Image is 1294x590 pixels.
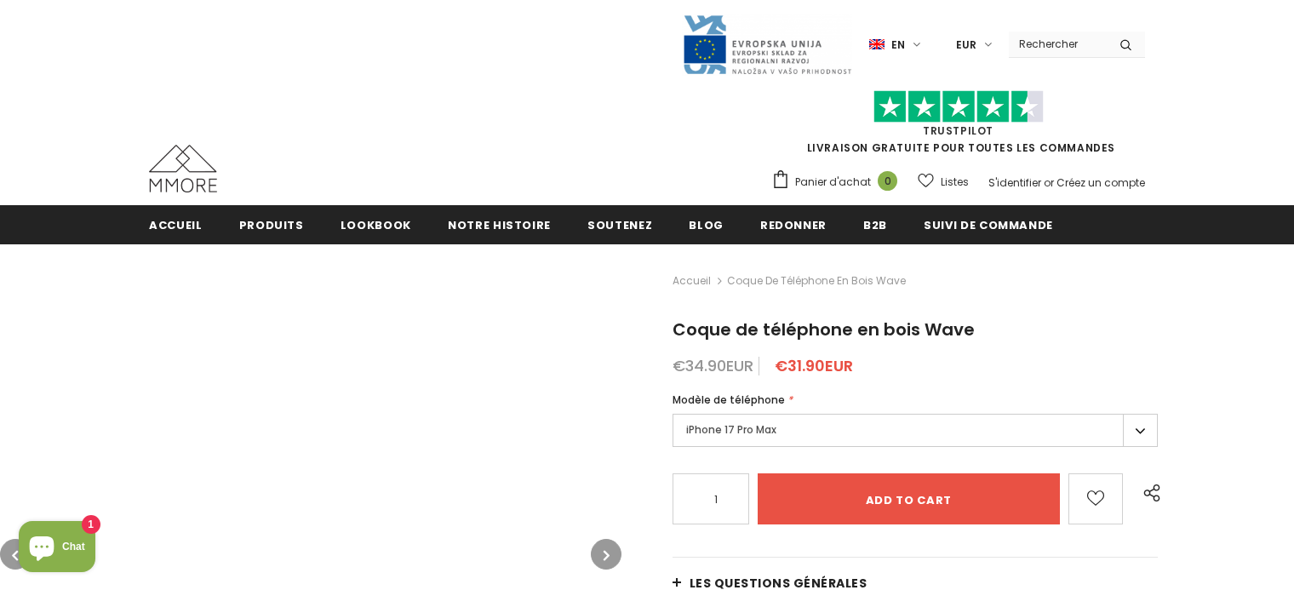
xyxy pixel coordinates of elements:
[448,205,551,243] a: Notre histoire
[673,318,975,341] span: Coque de téléphone en bois Wave
[1009,32,1107,56] input: Search Site
[869,37,885,52] img: i-lang-1.png
[239,205,304,243] a: Produits
[149,217,203,233] span: Accueil
[760,217,827,233] span: Redonner
[149,205,203,243] a: Accueil
[863,217,887,233] span: B2B
[341,217,411,233] span: Lookbook
[924,205,1053,243] a: Suivi de commande
[771,169,906,195] a: Panier d'achat 0
[891,37,905,54] span: en
[682,14,852,76] img: Javni Razpis
[673,414,1158,447] label: iPhone 17 Pro Max
[587,217,652,233] span: soutenez
[682,37,852,51] a: Javni Razpis
[1056,175,1145,190] a: Créez un compte
[795,174,871,191] span: Panier d'achat
[149,145,217,192] img: Cas MMORE
[956,37,976,54] span: EUR
[341,205,411,243] a: Lookbook
[760,205,827,243] a: Redonner
[727,271,906,291] span: Coque de téléphone en bois Wave
[988,175,1041,190] a: S'identifier
[689,217,724,233] span: Blog
[873,90,1044,123] img: Faites confiance aux étoiles pilotes
[689,205,724,243] a: Blog
[14,521,100,576] inbox-online-store-chat: Shopify online store chat
[673,392,785,407] span: Modèle de téléphone
[673,355,753,376] span: €34.90EUR
[771,98,1145,155] span: LIVRAISON GRATUITE POUR TOUTES LES COMMANDES
[863,205,887,243] a: B2B
[923,123,993,138] a: TrustPilot
[673,271,711,291] a: Accueil
[775,355,853,376] span: €31.90EUR
[941,174,969,191] span: Listes
[878,171,897,191] span: 0
[239,217,304,233] span: Produits
[448,217,551,233] span: Notre histoire
[918,167,969,197] a: Listes
[758,473,1061,524] input: Add to cart
[924,217,1053,233] span: Suivi de commande
[1044,175,1054,190] span: or
[587,205,652,243] a: soutenez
